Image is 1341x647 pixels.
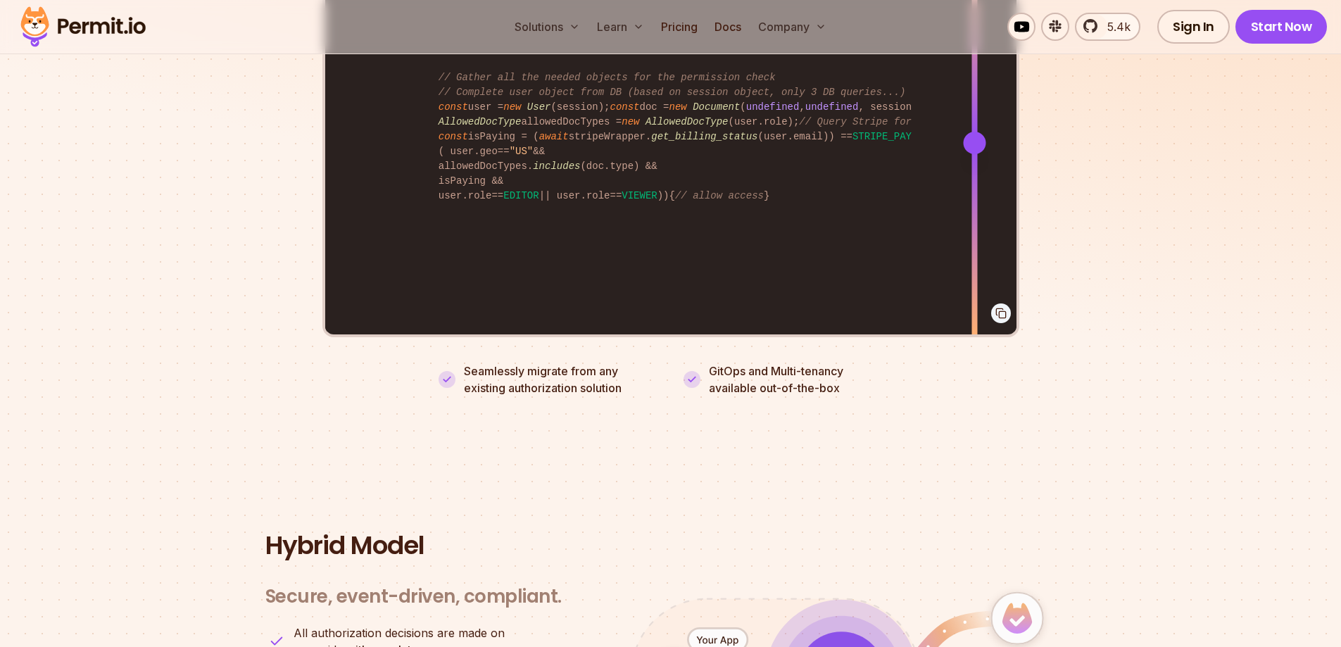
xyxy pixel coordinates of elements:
span: role [586,190,610,201]
h2: Hybrid Model [265,532,1076,560]
span: All authorization decisions are made on [294,624,505,641]
span: VIEWER [622,190,657,201]
span: geo [480,146,498,157]
span: email [793,131,823,142]
span: User [527,101,551,113]
span: new [622,116,639,127]
span: role [764,116,788,127]
span: const [439,101,468,113]
span: undefined [746,101,800,113]
span: type [610,161,634,172]
span: // Gather all the needed objects for the permission check [439,72,776,83]
span: EDITOR [503,190,539,201]
span: "US" [510,146,534,157]
p: Seamlessly migrate from any existing authorization solution [464,363,658,396]
span: // Query Stripe for live data (hope it's not too slow) [799,116,1119,127]
a: 5.4k [1075,13,1140,41]
code: user = (session); doc = ( , , session. ); allowedDocTypes = (user. ); isPaying = ( stripeWrapper.... [429,59,912,215]
p: GitOps and Multi-tenancy available out-of-the-box [709,363,843,396]
button: Solutions [509,13,586,41]
a: Docs [709,13,747,41]
span: AllowedDocType [646,116,729,127]
a: Sign In [1157,10,1230,44]
span: role [468,190,492,201]
span: new [669,101,687,113]
a: Pricing [655,13,703,41]
button: Learn [591,13,650,41]
span: // allow access [675,190,764,201]
span: const [610,101,639,113]
span: const [439,131,468,142]
a: Start Now [1235,10,1328,44]
span: await [539,131,569,142]
span: get_billing_status [651,131,757,142]
span: STRIPE_PAYING [852,131,929,142]
span: AllowedDocType [439,116,522,127]
img: Permit logo [14,3,152,51]
span: Document [693,101,740,113]
span: 5.4k [1099,18,1131,35]
span: undefined [805,101,859,113]
span: new [503,101,521,113]
span: // Complete user object from DB (based on session object, only 3 DB queries...) [439,87,906,98]
span: includes [533,161,580,172]
button: Company [753,13,832,41]
h3: Secure, event-driven, compliant. [265,585,562,608]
